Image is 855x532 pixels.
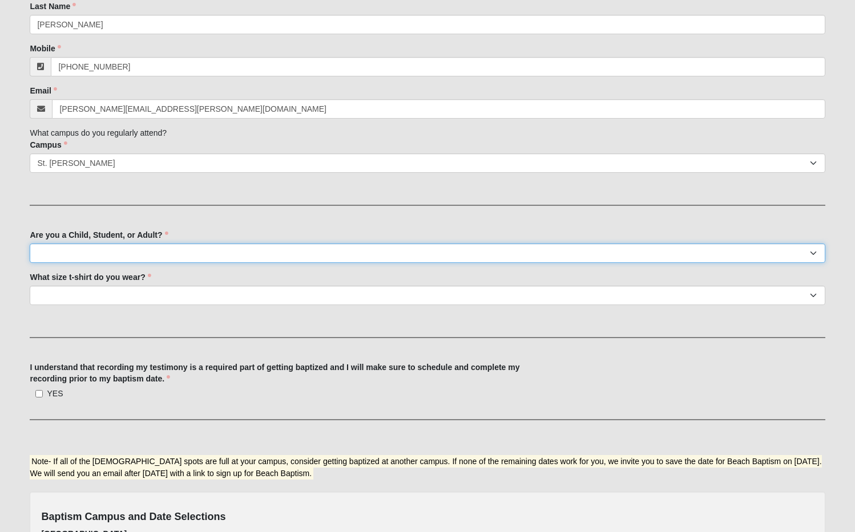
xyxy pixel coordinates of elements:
[30,362,554,384] label: I understand that recording my testimony is a required part of getting baptized and I will make s...
[30,229,168,241] label: Are you a Child, Student, or Adult?
[30,85,57,96] label: Email
[41,511,813,523] h4: Baptism Campus and Date Selections
[30,139,67,151] label: Campus
[30,455,821,480] mark: Note- If all of the [DEMOGRAPHIC_DATA] spots are full at your campus, consider getting baptized a...
[30,271,151,283] label: What size t-shirt do you wear?
[47,389,63,398] span: YES
[35,390,43,397] input: YES
[30,43,61,54] label: Mobile
[30,1,76,12] label: Last Name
